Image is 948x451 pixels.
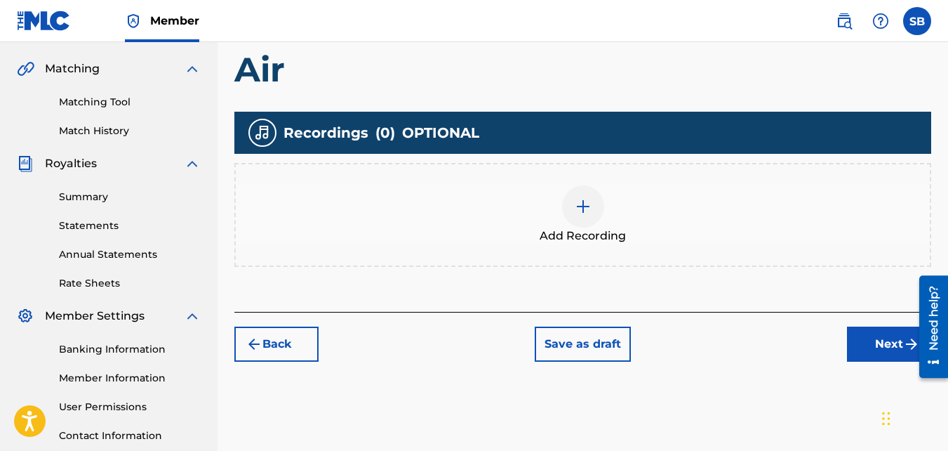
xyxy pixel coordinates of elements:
[540,228,626,244] span: Add Recording
[17,308,34,325] img: Member Settings
[59,429,201,443] a: Contact Information
[59,371,201,386] a: Member Information
[234,48,931,91] h1: Air
[45,60,100,77] span: Matching
[184,308,201,325] img: expand
[17,11,71,31] img: MLC Logo
[246,336,262,353] img: 7ee5dd4eb1f8a8e3ef2f.svg
[830,7,858,35] a: Public Search
[575,198,592,215] img: add
[867,7,895,35] div: Help
[59,218,201,233] a: Statements
[45,308,145,325] span: Member Settings
[878,384,948,451] iframe: Chat Widget
[59,95,201,110] a: Matching Tool
[847,327,931,362] button: Next
[59,124,201,138] a: Match History
[45,155,97,172] span: Royalties
[254,124,271,141] img: recording
[59,400,201,414] a: User Permissions
[17,60,34,77] img: Matching
[59,276,201,291] a: Rate Sheets
[375,122,395,143] span: ( 0 )
[59,190,201,204] a: Summary
[59,342,201,357] a: Banking Information
[283,122,368,143] span: Recordings
[872,13,889,30] img: help
[535,327,631,362] button: Save as draft
[125,13,142,30] img: Top Rightsholder
[17,155,34,172] img: Royalties
[184,155,201,172] img: expand
[150,13,199,29] span: Member
[909,270,948,383] iframe: Resource Center
[903,336,920,353] img: f7272a7cc735f4ea7f67.svg
[234,327,319,362] button: Back
[402,122,479,143] span: OPTIONAL
[882,398,890,440] div: Drag
[836,13,853,30] img: search
[184,60,201,77] img: expand
[59,247,201,262] a: Annual Statements
[903,7,931,35] div: User Menu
